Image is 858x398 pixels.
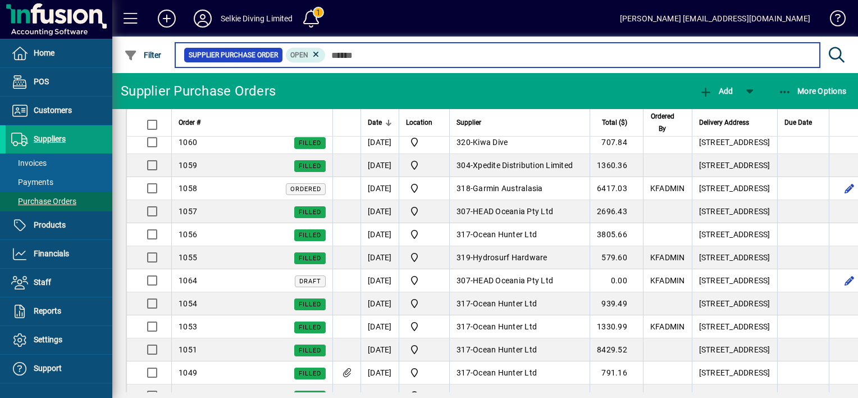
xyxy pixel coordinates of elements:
[34,134,66,143] span: Suppliers
[822,2,844,39] a: Knowledge Base
[34,106,72,115] span: Customers
[406,343,442,356] span: Shop
[692,292,777,315] td: [STREET_ADDRESS]
[449,338,590,361] td: -
[406,182,442,195] span: Shop
[620,10,810,28] div: [PERSON_NAME] [EMAIL_ADDRESS][DOMAIN_NAME]
[299,370,321,377] span: Filled
[299,347,321,354] span: Filled
[473,368,537,377] span: Ocean Hunter Ltd
[449,292,590,315] td: -
[590,177,643,200] td: 6417.03
[590,361,643,385] td: 791.16
[473,230,537,239] span: Ocean Hunter Ltd
[179,276,197,285] span: 1064
[11,178,53,187] span: Payments
[124,51,162,60] span: Filter
[360,154,399,177] td: [DATE]
[179,230,197,239] span: 1056
[6,326,112,354] a: Settings
[457,116,481,129] span: Supplier
[11,159,47,168] span: Invoices
[692,269,777,292] td: [STREET_ADDRESS]
[179,161,197,170] span: 1059
[590,200,643,223] td: 2696.43
[299,139,321,147] span: Filled
[602,116,627,129] span: Total ($)
[590,338,643,361] td: 8429.52
[449,315,590,338] td: -
[360,269,399,292] td: [DATE]
[590,154,643,177] td: 1360.36
[360,177,399,200] td: [DATE]
[449,200,590,223] td: -
[457,230,471,239] span: 317
[449,269,590,292] td: -
[406,159,442,172] span: Shop
[179,138,197,147] span: 1060
[449,131,590,154] td: -
[473,161,573,170] span: Xpedite Distribution Limited
[406,274,442,287] span: Shop
[473,276,553,285] span: HEAD Oceania Pty Ltd
[299,162,321,170] span: Filled
[34,249,69,258] span: Financials
[179,253,197,262] span: 1055
[299,324,321,331] span: Filled
[457,116,583,129] div: Supplier
[360,200,399,223] td: [DATE]
[121,82,276,100] div: Supplier Purchase Orders
[179,116,200,129] span: Order #
[179,368,197,377] span: 1049
[449,223,590,246] td: -
[449,246,590,269] td: -
[360,315,399,338] td: [DATE]
[6,269,112,297] a: Staff
[473,253,547,262] span: Hydrosurf Hardware
[221,10,293,28] div: Selkie Diving Limited
[590,246,643,269] td: 579.60
[457,253,471,262] span: 319
[473,207,553,216] span: HEAD Oceania Pty Ltd
[6,173,112,192] a: Payments
[149,8,185,29] button: Add
[11,197,76,206] span: Purchase Orders
[590,223,643,246] td: 3805.66
[406,135,442,149] span: Shop
[457,184,471,193] span: 318
[34,306,61,315] span: Reports
[692,200,777,223] td: [STREET_ADDRESS]
[6,153,112,173] a: Invoices
[290,186,321,193] span: Ordered
[368,116,392,129] div: Date
[360,223,399,246] td: [DATE]
[6,192,112,211] a: Purchase Orders
[179,345,197,354] span: 1051
[185,8,221,29] button: Profile
[775,81,850,101] button: More Options
[34,364,62,373] span: Support
[784,116,822,129] div: Due Date
[406,205,442,218] span: Shop
[650,184,685,193] span: KFADMIN
[286,48,326,62] mat-chip: Completion Status: Open
[778,87,847,96] span: More Options
[473,184,543,193] span: Garmin Australasia
[692,223,777,246] td: [STREET_ADDRESS]
[457,276,471,285] span: 307
[692,361,777,385] td: [STREET_ADDRESS]
[692,131,777,154] td: [STREET_ADDRESS]
[299,278,321,285] span: Draft
[457,207,471,216] span: 307
[457,345,471,354] span: 317
[449,361,590,385] td: -
[34,335,62,344] span: Settings
[179,116,326,129] div: Order #
[360,338,399,361] td: [DATE]
[692,177,777,200] td: [STREET_ADDRESS]
[406,297,442,310] span: Shop
[473,345,537,354] span: Ocean Hunter Ltd
[360,292,399,315] td: [DATE]
[590,292,643,315] td: 939.49
[650,110,685,135] div: Ordered By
